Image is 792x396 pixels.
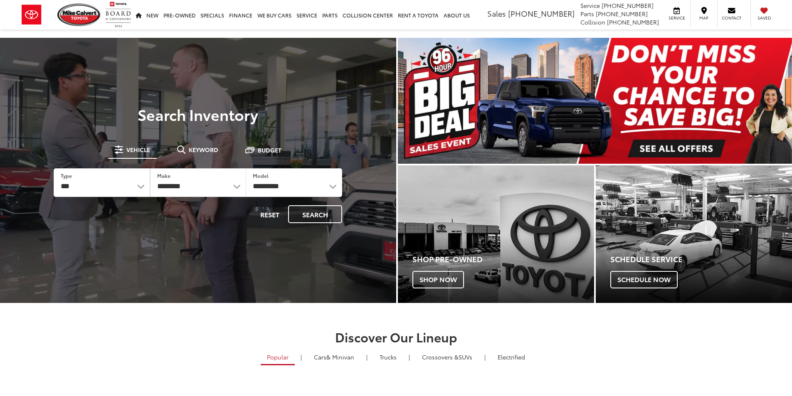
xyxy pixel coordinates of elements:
span: [PHONE_NUMBER] [596,10,648,18]
span: Keyword [189,147,218,152]
span: Sales [487,8,506,19]
span: & Minivan [326,353,354,361]
img: Mike Calvert Toyota [57,3,101,26]
span: Crossovers & [422,353,459,361]
span: Service [667,15,686,21]
a: Cars [308,350,360,364]
span: Vehicle [126,147,150,152]
a: Electrified [491,350,531,364]
span: Contact [722,15,741,21]
a: SUVs [416,350,479,364]
li: | [407,353,412,361]
a: Trucks [373,350,403,364]
li: | [482,353,488,361]
span: Shop Now [412,271,464,288]
span: Saved [755,15,773,21]
span: Budget [258,147,281,153]
li: | [299,353,304,361]
span: Service [580,1,600,10]
button: Reset [253,205,286,223]
span: [PHONE_NUMBER] [607,18,659,26]
button: Search [288,205,342,223]
span: Parts [580,10,594,18]
label: Make [157,172,170,179]
div: Toyota [398,165,594,303]
label: Type [61,172,72,179]
h4: Shop Pre-Owned [412,255,594,263]
h2: Discover Our Lineup [103,330,689,344]
span: [PHONE_NUMBER] [602,1,654,10]
h4: Schedule Service [610,255,792,263]
a: Shop Pre-Owned Shop Now [398,165,594,303]
span: Map [695,15,713,21]
div: Toyota [596,165,792,303]
h3: Search Inventory [35,106,361,123]
span: Schedule Now [610,271,678,288]
span: Collision [580,18,605,26]
a: Popular [261,350,295,365]
label: Model [253,172,269,179]
li: | [364,353,370,361]
span: [PHONE_NUMBER] [508,8,575,19]
a: Schedule Service Schedule Now [596,165,792,303]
